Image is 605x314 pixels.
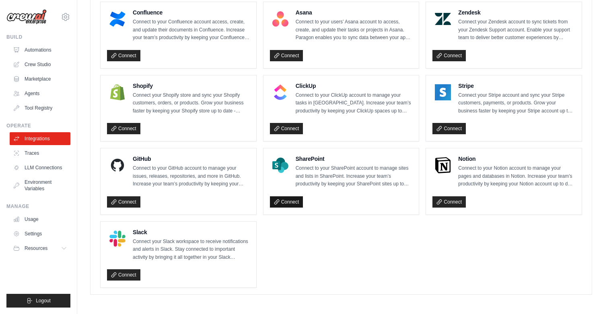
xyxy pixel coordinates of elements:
p: Connect your Zendesk account to sync tickets from your Zendesk Support account. Enable your suppo... [458,18,575,42]
div: Operate [6,123,70,129]
img: SharePoint Logo [272,157,288,173]
a: Connect [270,123,303,134]
img: ClickUp Logo [272,84,288,100]
span: Resources [25,245,47,252]
a: Connect [432,196,466,208]
p: Connect to your ClickUp account to manage your tasks in [GEOGRAPHIC_DATA]. Increase your team’s p... [296,91,413,115]
p: Connect to your users’ Asana account to access, create, and update their tasks or projects in Asa... [296,18,413,42]
button: Logout [6,294,70,308]
p: Connect your Slack workspace to receive notifications and alerts in Slack. Stay connected to impo... [133,238,250,262]
p: Connect your Stripe account and sync your Stripe customers, payments, or products. Grow your busi... [458,91,575,115]
h4: GitHub [133,155,250,163]
h4: Stripe [458,82,575,90]
a: Connect [432,123,466,134]
a: Connect [107,50,140,61]
img: Logo [6,9,47,25]
img: Slack Logo [109,231,126,247]
img: Shopify Logo [109,84,126,100]
p: Connect to your SharePoint account to manage sites and lists in SharePoint. Increase your team’s ... [296,164,413,188]
a: LLM Connections [10,161,70,174]
a: Environment Variables [10,176,70,195]
button: Resources [10,242,70,255]
img: GitHub Logo [109,157,126,173]
p: Connect to your Notion account to manage your pages and databases in Notion. Increase your team’s... [458,164,575,188]
img: Notion Logo [435,157,451,173]
h4: Zendesk [458,8,575,17]
p: Connect your Shopify store and sync your Shopify customers, orders, or products. Grow your busine... [133,91,250,115]
h4: Confluence [133,8,250,17]
a: Marketplace [10,73,70,85]
div: Build [6,34,70,40]
h4: SharePoint [296,155,413,163]
a: Automations [10,44,70,56]
a: Traces [10,147,70,160]
h4: ClickUp [296,82,413,90]
p: Connect to your Confluence account access, create, and update their documents in Confluence. Incr... [133,18,250,42]
h4: Shopify [133,82,250,90]
h4: Slack [133,228,250,236]
a: Connect [270,196,303,208]
img: Zendesk Logo [435,11,451,27]
h4: Notion [458,155,575,163]
a: Connect [107,196,140,208]
a: Agents [10,87,70,100]
div: Manage [6,203,70,210]
a: Integrations [10,132,70,145]
h4: Asana [296,8,413,17]
img: Stripe Logo [435,84,451,100]
a: Connect [432,50,466,61]
img: Asana Logo [272,11,288,27]
span: Logout [36,297,51,304]
a: Usage [10,213,70,226]
a: Connect [107,123,140,134]
p: Connect to your GitHub account to manage your issues, releases, repositories, and more in GitHub.... [133,164,250,188]
a: Connect [270,50,303,61]
a: Crew Studio [10,58,70,71]
img: Confluence Logo [109,11,126,27]
a: Connect [107,269,140,281]
a: Settings [10,227,70,240]
a: Tool Registry [10,102,70,114]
